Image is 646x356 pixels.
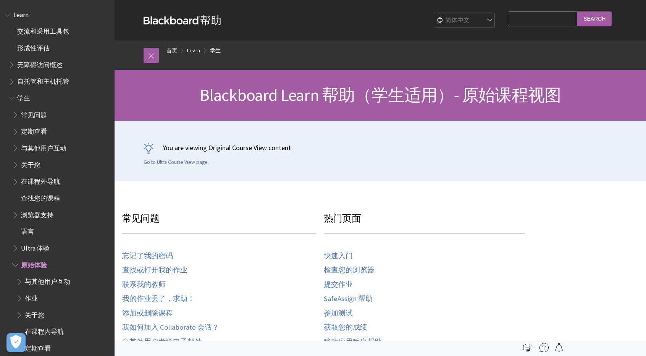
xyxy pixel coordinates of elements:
[122,338,202,346] a: 向其他用户发送电子邮件
[144,159,209,166] a: Go to Ultra Course View page.
[324,309,353,318] a: 参加测试
[324,266,375,275] a: 检查您的浏览器
[324,295,373,303] a: SafeAssign 帮助
[324,280,353,289] a: 提交作业
[554,343,564,352] img: Follow this page
[210,46,221,55] a: 学生
[539,343,549,352] img: More help
[187,46,200,55] a: Learn
[144,16,200,24] strong: Blackboard
[21,259,47,269] span: 原始体验
[122,266,187,275] a: 查找或打开我的作业
[324,211,525,234] h3: 热门页面
[21,108,47,119] span: 常见问题
[324,338,382,346] a: 移动应用程序帮助
[17,25,69,36] span: 交流和采用工具包
[434,13,495,28] select: Site Language Selector
[122,323,219,332] a: 我如何加入 Collaborate 会话？
[21,242,50,252] span: Ultra 体验
[21,175,60,186] span: 在课程外导航
[25,342,51,352] span: 定期查看
[6,333,26,352] button: Open Preferences
[122,252,173,261] a: 忘记了我的密码
[13,8,29,19] span: Learn
[17,42,50,52] span: 形成性评估
[25,325,64,335] span: 在课程内导航
[144,13,221,27] a: Blackboard帮助
[21,159,40,169] span: 关于您
[122,280,166,289] a: 联系我的教师
[25,309,44,319] span: 关于您
[200,84,561,105] span: Blackboard Learn 帮助（学生适用）- 原始课程视图
[144,143,617,152] p: You are viewing Original Course View content
[17,58,63,69] span: 无障碍访问概述
[25,292,38,302] span: 作业
[17,75,69,86] span: 自托管和主机托管
[17,92,30,102] span: 学生
[25,275,70,286] span: 与其他用户互动
[324,252,353,261] a: 快速入门
[21,209,53,219] span: 浏览器支持
[324,323,367,332] a: 获取您的成绩
[122,211,316,234] h3: 常见问题
[166,46,177,55] a: 首页
[21,192,60,202] span: 查找您的课程
[21,225,34,236] span: 语言
[577,11,612,26] input: Search
[523,343,532,352] img: Print
[122,295,195,303] a: 我的作业丢了，求助！
[122,309,173,318] a: 添加或删除课程
[21,125,47,136] span: 定期查看
[21,142,66,152] span: 与其他用户互动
